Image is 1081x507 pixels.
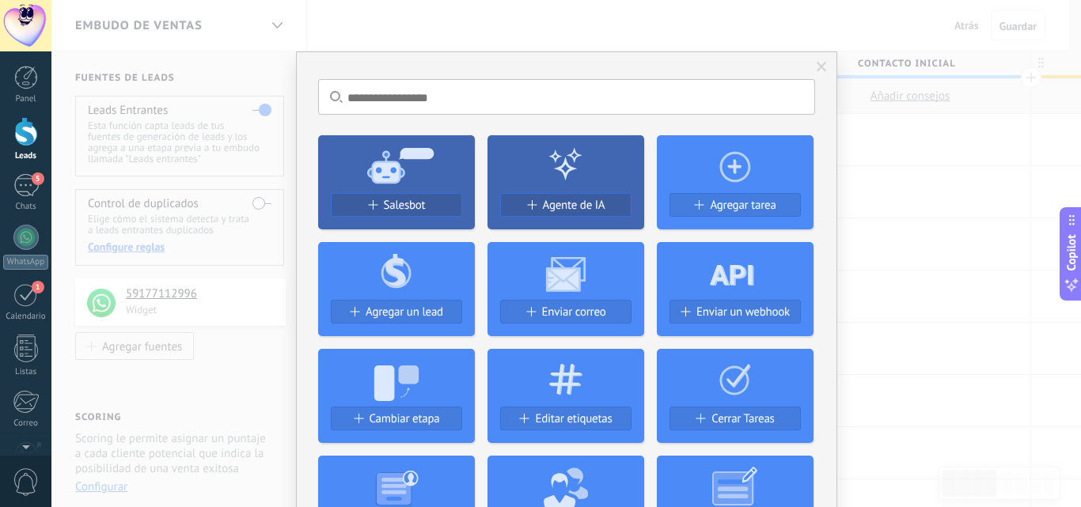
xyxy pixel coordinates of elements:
span: Agente de IA [543,199,605,212]
div: Chats [3,202,49,212]
button: Salesbot [331,193,462,217]
span: Agregar un lead [366,305,443,319]
button: Agente de IA [500,193,632,217]
button: Agregar un lead [331,300,462,323]
div: Listas [3,367,49,377]
div: Panel [3,94,49,104]
div: Correo [3,418,49,429]
span: Cerrar Tareas [711,412,774,426]
span: Agregar tarea [710,199,776,212]
button: Editar etiquetas [500,407,632,430]
div: Calendario [3,312,49,322]
button: Enviar correo [500,300,632,323]
div: WhatsApp [3,255,48,270]
span: 5 [32,172,44,185]
div: Leads [3,151,49,161]
span: Cambiar etapa [370,412,440,426]
span: 1 [32,281,44,293]
span: Salesbot [384,199,426,212]
button: Enviar un webhook [669,300,801,323]
button: Agregar tarea [669,193,801,217]
span: Enviar correo [542,305,606,319]
button: Cerrar Tareas [669,407,801,430]
button: Cambiar etapa [331,407,462,430]
span: Enviar un webhook [696,305,790,319]
span: Editar etiquetas [535,412,612,426]
span: Copilot [1064,234,1079,271]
